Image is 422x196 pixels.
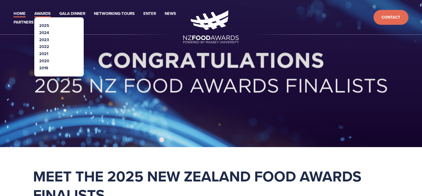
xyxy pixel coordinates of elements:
a: News [165,10,176,17]
a: 2021 [39,51,48,57]
a: 2022 [39,44,49,50]
a: 2023 [39,37,49,43]
a: Networking-Tours [94,10,135,17]
a: Contact [373,10,408,25]
a: Gala Dinner [59,10,85,17]
a: 2024 [39,30,49,36]
a: 2025 [39,23,49,28]
a: 2020 [39,58,49,64]
a: Enter [143,10,156,17]
a: Partners [14,19,34,26]
a: Awards [34,10,51,17]
a: 2019 [39,65,48,71]
a: Home [14,10,26,17]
